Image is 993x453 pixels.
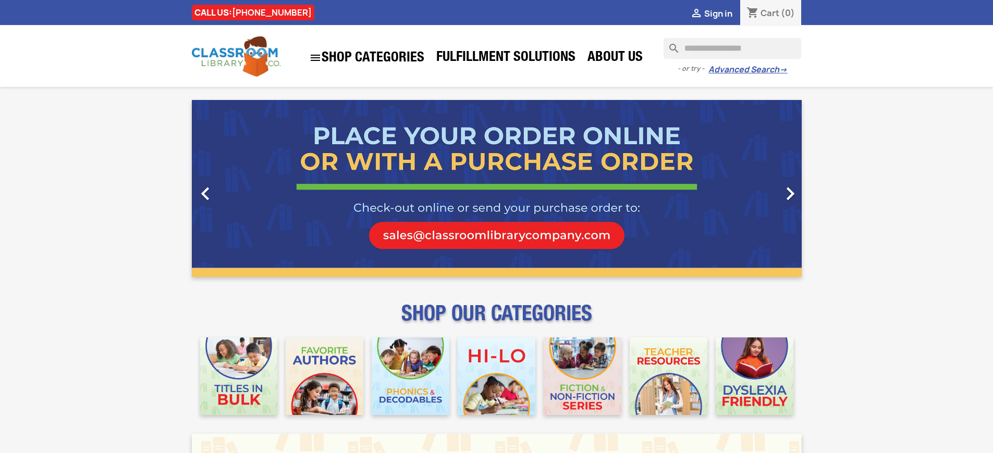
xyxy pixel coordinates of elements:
i: shopping_cart [746,7,759,20]
img: CLC_HiLo_Mobile.jpg [458,337,535,415]
ul: Carousel container [192,100,802,277]
span: Sign in [704,8,732,19]
p: SHOP OUR CATEGORIES [192,310,802,329]
a:  Sign in [690,8,732,19]
a: [PHONE_NUMBER] [232,7,312,18]
a: Advanced Search→ [708,65,787,75]
a: Fulfillment Solutions [431,48,581,69]
img: Classroom Library Company [192,36,280,77]
span: Cart [761,7,779,19]
i:  [192,181,218,207]
img: CLC_Bulk_Mobile.jpg [200,337,278,415]
img: CLC_Fiction_Nonfiction_Mobile.jpg [544,337,621,415]
i:  [690,8,703,20]
i: search [664,38,676,51]
i:  [309,52,322,64]
img: CLC_Dyslexia_Mobile.jpg [716,337,793,415]
img: CLC_Teacher_Resources_Mobile.jpg [630,337,707,415]
span: - or try - [678,64,708,74]
img: CLC_Phonics_And_Decodables_Mobile.jpg [372,337,449,415]
a: About Us [582,48,648,69]
a: SHOP CATEGORIES [304,46,430,69]
span: (0) [781,7,795,19]
div: CALL US: [192,5,314,20]
input: Search [664,38,801,59]
img: CLC_Favorite_Authors_Mobile.jpg [286,337,363,415]
a: Previous [192,100,284,277]
i:  [777,181,803,207]
a: Next [710,100,802,277]
span: → [779,65,787,75]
